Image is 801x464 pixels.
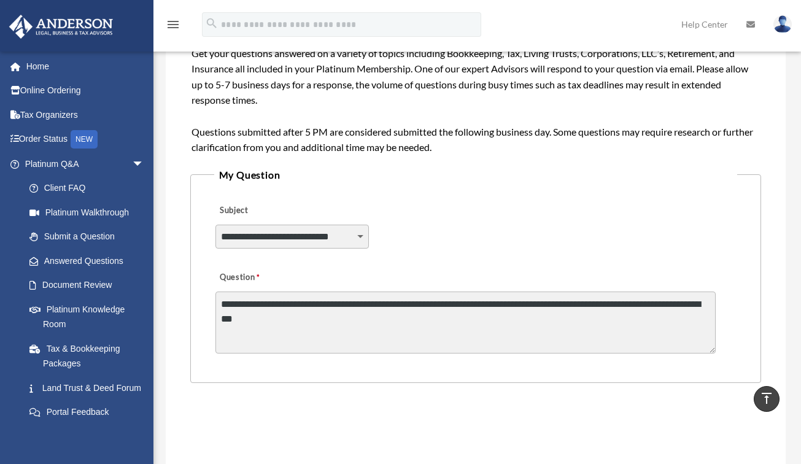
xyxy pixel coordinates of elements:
a: Client FAQ [17,176,163,201]
span: arrow_drop_down [132,152,157,177]
label: Question [215,269,311,286]
i: menu [166,17,180,32]
a: menu [166,21,180,32]
a: Online Ordering [9,79,163,103]
img: User Pic [773,15,792,33]
a: Answered Questions [17,249,163,273]
a: Platinum Knowledge Room [17,297,163,336]
a: vertical_align_top [754,386,780,412]
legend: My Question [214,166,738,184]
a: Home [9,54,163,79]
i: search [205,17,219,30]
a: Platinum Q&Aarrow_drop_down [9,152,163,176]
a: Platinum Walkthrough [17,200,163,225]
a: Tax & Bookkeeping Packages [17,336,163,376]
label: Subject [215,202,332,219]
img: Anderson Advisors Platinum Portal [6,15,117,39]
a: Land Trust & Deed Forum [17,376,163,400]
div: NEW [71,130,98,149]
a: Order StatusNEW [9,127,163,152]
a: Tax Organizers [9,102,163,127]
a: Submit a Question [17,225,157,249]
a: Document Review [17,273,163,298]
i: vertical_align_top [759,391,774,406]
a: Portal Feedback [17,400,163,425]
